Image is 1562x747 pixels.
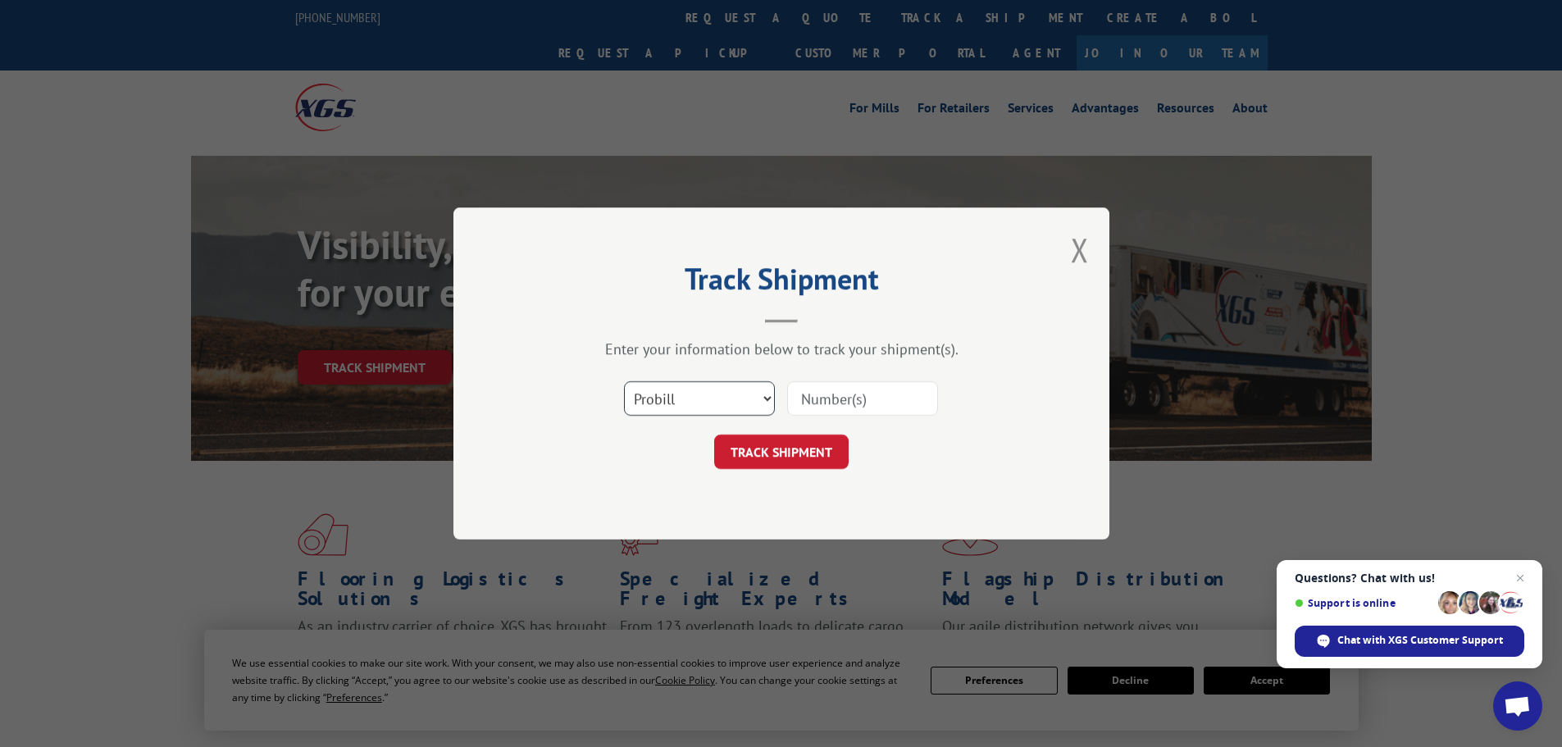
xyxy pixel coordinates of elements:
[535,339,1027,358] div: Enter your information below to track your shipment(s).
[535,267,1027,298] h2: Track Shipment
[1295,626,1524,657] div: Chat with XGS Customer Support
[714,435,849,469] button: TRACK SHIPMENT
[1337,633,1503,648] span: Chat with XGS Customer Support
[1493,681,1542,731] div: Open chat
[1295,597,1432,609] span: Support is online
[1295,572,1524,585] span: Questions? Chat with us!
[1510,568,1530,588] span: Close chat
[787,381,938,416] input: Number(s)
[1071,228,1089,271] button: Close modal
